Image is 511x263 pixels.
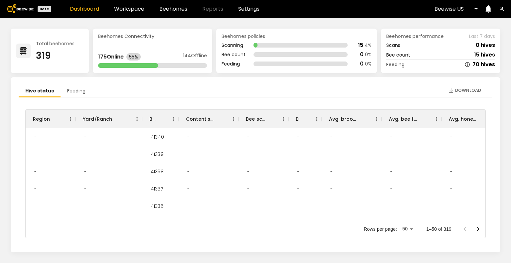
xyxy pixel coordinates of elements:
[445,85,484,96] button: Download
[445,180,458,197] div: -
[389,110,418,128] div: Avg. bee frames
[385,163,398,180] div: -
[229,114,239,124] button: Menu
[441,110,501,128] div: Avg. honey frames
[418,114,427,124] button: Sort
[66,114,76,124] button: Menu
[385,146,398,163] div: -
[29,128,42,146] div: -
[292,197,305,215] div: -
[83,110,112,128] div: Yard/Ranch
[382,110,441,128] div: Avg. bee frames
[360,52,364,57] div: 0
[474,52,495,58] div: 15 hives
[242,146,255,163] div: -
[182,163,195,180] div: -
[145,146,169,163] div: 41339
[292,146,305,163] div: -
[222,62,246,66] div: Feeding
[265,114,274,124] button: Sort
[145,163,169,180] div: 41338
[386,43,400,48] div: Scans
[149,110,155,128] div: BH ID
[325,197,338,215] div: -
[98,34,207,39] div: Beehomes Connectivity
[298,114,308,124] button: Sort
[365,52,372,57] div: 0 %
[33,110,50,128] div: Region
[155,114,165,124] button: Sort
[426,226,451,232] p: 1–50 of 319
[386,53,410,57] div: Bee count
[472,62,495,67] div: 70 hives
[145,215,169,232] div: 41335
[182,180,195,197] div: -
[182,215,195,232] div: -
[182,197,195,215] div: -
[114,6,144,12] a: Workspace
[145,197,169,215] div: 41336
[449,110,478,128] div: Avg. honey frames
[242,128,255,146] div: -
[325,215,338,232] div: -
[292,215,305,232] div: -
[159,6,187,12] a: Beehomes
[79,163,92,180] div: -
[61,85,92,97] li: Feeding
[79,146,92,163] div: -
[386,62,405,67] div: Feeding
[215,114,225,124] button: Sort
[36,51,75,61] div: 319
[322,110,382,128] div: Avg. brood frames
[145,128,169,146] div: 41340
[358,114,368,124] button: Sort
[182,128,195,146] div: -
[239,110,288,128] div: Bee scan hives
[242,163,255,180] div: -
[445,163,458,180] div: -
[476,43,495,48] div: 0 hives
[445,197,458,215] div: -
[246,110,265,128] div: Bee scan hives
[292,163,305,180] div: -
[329,110,358,128] div: Avg. brood frames
[242,197,255,215] div: -
[70,6,99,12] a: Dashboard
[29,215,42,232] div: -
[7,4,34,13] img: Beewise logo
[312,114,322,124] button: Menu
[325,146,338,163] div: -
[182,146,195,163] div: -
[26,110,76,128] div: Region
[455,87,481,94] span: Download
[325,163,338,180] div: -
[364,226,397,232] p: Rows per page:
[478,114,487,124] button: Sort
[76,110,142,128] div: Yard/Ranch
[169,114,179,124] button: Menu
[445,128,458,146] div: -
[186,110,215,128] div: Content scan hives
[202,6,223,12] span: Reports
[385,215,398,232] div: -
[50,114,59,124] button: Sort
[386,34,444,39] span: Beehomes performance
[385,180,398,197] div: -
[79,180,92,197] div: -
[325,128,338,146] div: -
[222,34,372,39] div: Beehomes policies
[292,180,305,197] div: -
[358,43,363,48] div: 15
[242,180,255,197] div: -
[365,43,372,48] div: 4 %
[431,114,441,124] button: Menu
[372,114,382,124] button: Menu
[36,41,75,46] div: Total beehomes
[179,110,239,128] div: Content scan hives
[38,6,51,12] div: Beta
[296,110,298,128] div: Dead hives
[112,114,122,124] button: Sort
[365,62,372,66] div: 0 %
[360,61,364,66] div: 0
[79,128,92,146] div: -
